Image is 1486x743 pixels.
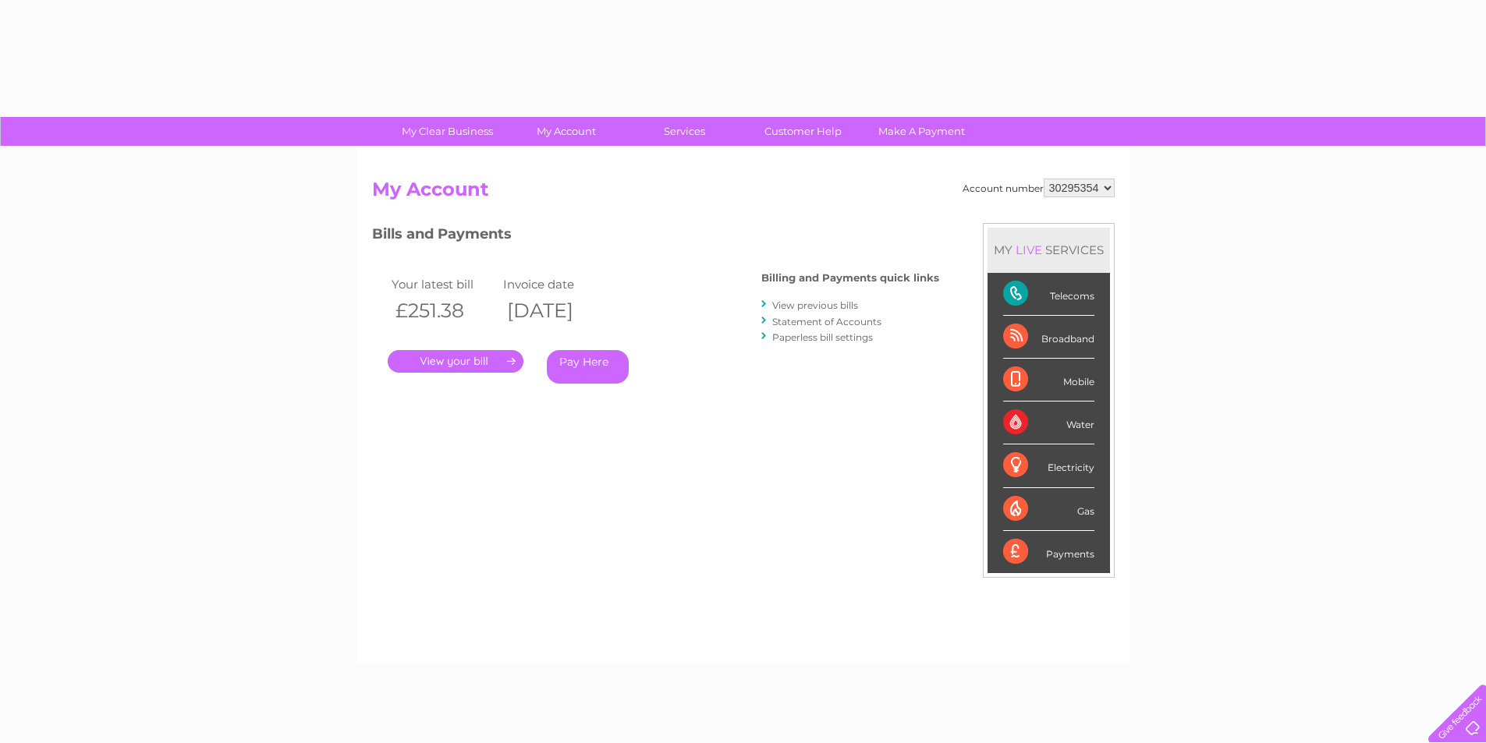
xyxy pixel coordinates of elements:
td: Your latest bill [388,274,500,295]
div: Broadband [1003,316,1094,359]
a: Statement of Accounts [772,316,881,327]
h2: My Account [372,179,1115,208]
div: Account number [963,179,1115,197]
div: MY SERVICES [988,228,1110,272]
h4: Billing and Payments quick links [761,272,939,284]
a: View previous bills [772,299,858,311]
div: Payments [1003,531,1094,573]
div: Electricity [1003,444,1094,487]
td: Invoice date [499,274,612,295]
th: £251.38 [388,295,500,327]
div: LIVE [1013,242,1045,257]
h3: Bills and Payments [372,223,939,250]
a: Customer Help [739,117,867,146]
div: Gas [1003,488,1094,531]
a: Paperless bill settings [772,331,873,343]
div: Telecoms [1003,273,1094,316]
a: Make A Payment [857,117,986,146]
a: Services [620,117,749,146]
a: My Account [502,117,630,146]
a: Pay Here [547,350,629,384]
div: Water [1003,402,1094,444]
div: Mobile [1003,359,1094,402]
th: [DATE] [499,295,612,327]
a: My Clear Business [383,117,512,146]
a: . [388,350,523,373]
